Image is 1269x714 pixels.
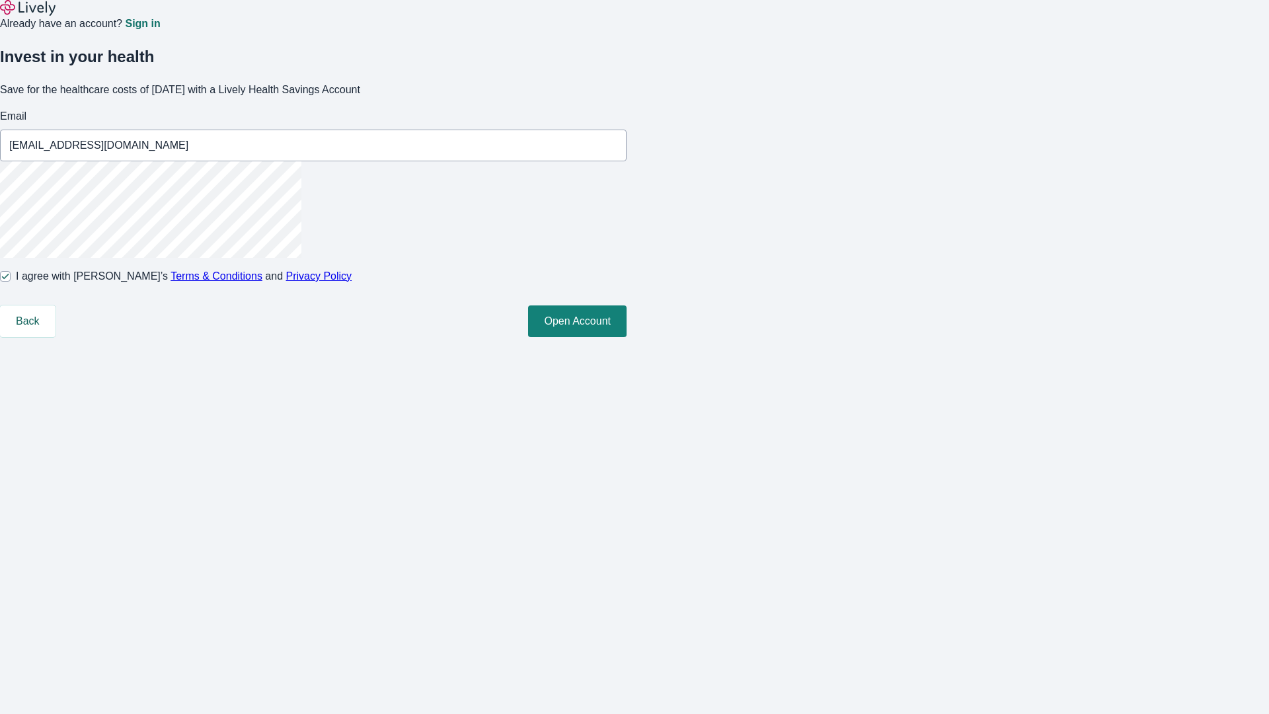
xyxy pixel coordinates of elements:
[16,268,352,284] span: I agree with [PERSON_NAME]’s and
[286,270,352,282] a: Privacy Policy
[528,305,627,337] button: Open Account
[125,19,160,29] a: Sign in
[171,270,262,282] a: Terms & Conditions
